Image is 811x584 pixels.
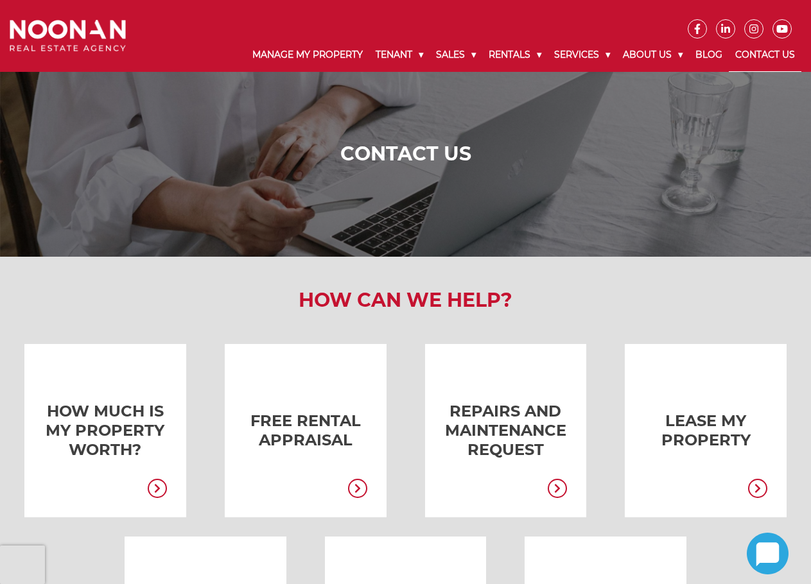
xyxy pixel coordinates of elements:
h1: Contact Us [13,142,798,166]
a: About Us [616,39,689,71]
a: Manage My Property [246,39,369,71]
a: Sales [430,39,482,71]
a: Contact Us [729,39,801,72]
img: Noonan Real Estate Agency [10,20,126,52]
a: Services [548,39,616,71]
a: Rentals [482,39,548,71]
a: Tenant [369,39,430,71]
a: Blog [689,39,729,71]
